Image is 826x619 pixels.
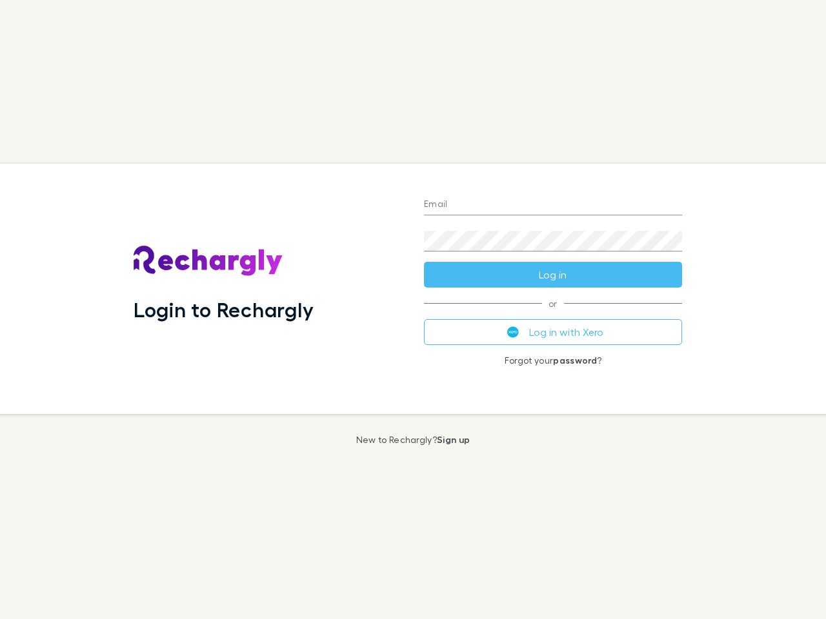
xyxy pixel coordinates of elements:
p: Forgot your ? [424,355,682,366]
img: Xero's logo [507,326,519,338]
h1: Login to Rechargly [134,297,314,322]
a: Sign up [437,434,470,445]
img: Rechargly's Logo [134,246,283,277]
a: password [553,355,597,366]
button: Log in with Xero [424,319,682,345]
button: Log in [424,262,682,288]
span: or [424,303,682,304]
p: New to Rechargly? [356,435,470,445]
